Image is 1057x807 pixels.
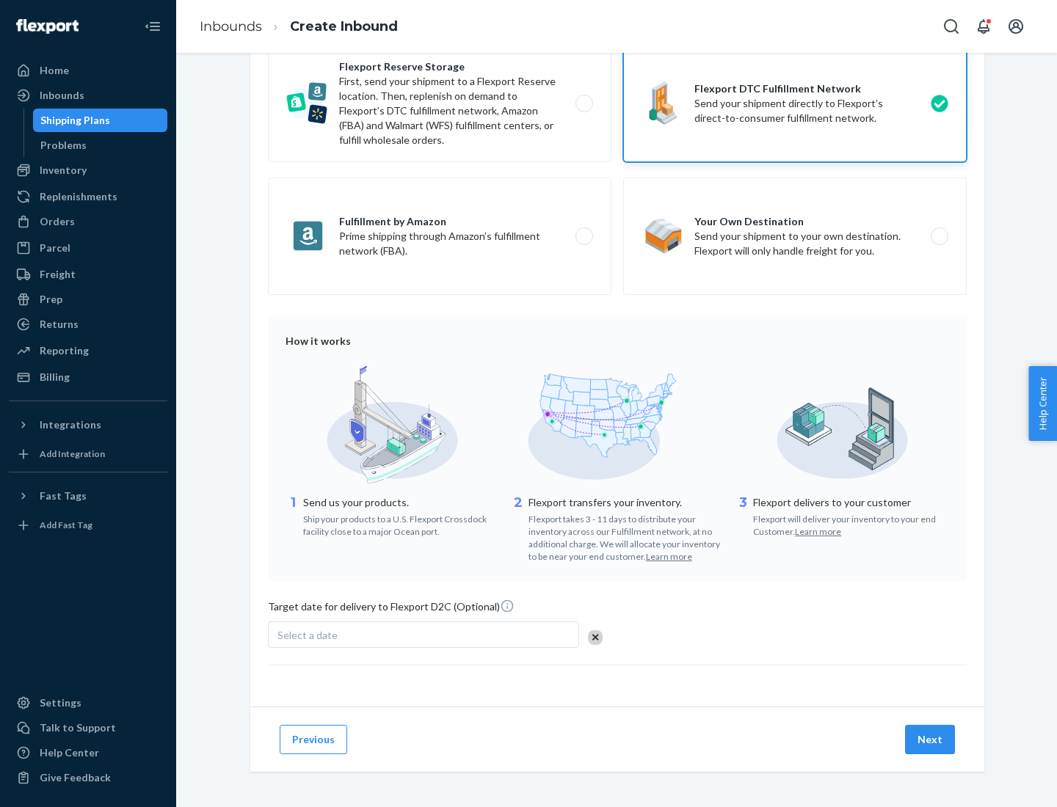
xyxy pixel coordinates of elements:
[40,138,87,153] div: Problems
[753,510,949,538] div: Flexport will deliver your inventory to your end Customer.
[286,334,949,348] div: How it works
[937,12,966,41] button: Open Search Box
[9,741,167,764] a: Help Center
[9,210,167,233] a: Orders
[9,691,167,715] a: Settings
[40,241,70,255] div: Parcel
[646,550,692,563] button: Learn more
[280,725,347,754] button: Previous
[40,695,81,710] div: Settings
[9,158,167,182] a: Inventory
[9,766,167,789] button: Give Feedback
[9,185,167,208] a: Replenishments
[40,417,101,432] div: Integrations
[188,5,410,48] ol: breadcrumbs
[40,519,92,531] div: Add Fast Tag
[268,599,515,620] span: Target date for delivery to Flexport D2C (Optional)
[277,629,338,641] span: Select a date
[9,514,167,537] a: Add Fast Tag
[40,448,105,460] div: Add Integration
[40,63,69,78] div: Home
[9,413,167,437] button: Integrations
[286,494,300,538] div: 1
[905,725,955,754] button: Next
[528,510,724,563] div: Flexport takes 3 - 11 days to distribute your inventory across our Fulfillment network, at no add...
[16,19,79,34] img: Flexport logo
[33,134,168,157] a: Problems
[9,84,167,107] a: Inbounds
[9,484,167,508] button: Fast Tags
[1001,12,1031,41] button: Open account menu
[303,495,499,510] p: Send us your products.
[290,18,398,34] a: Create Inbound
[511,494,526,563] div: 2
[40,163,87,178] div: Inventory
[753,495,949,510] p: Flexport delivers to your customer
[795,525,841,538] button: Learn more
[40,770,111,785] div: Give Feedback
[9,339,167,362] a: Reporting
[9,288,167,311] a: Prep
[528,495,724,510] p: Flexport transfers your inventory.
[9,365,167,389] a: Billing
[9,716,167,740] a: Talk to Support
[9,263,167,286] a: Freight
[40,267,76,282] div: Freight
[40,745,99,760] div: Help Center
[40,720,116,735] div: Talk to Support
[9,59,167,82] a: Home
[9,236,167,260] a: Parcel
[1028,366,1057,441] button: Help Center
[40,88,84,103] div: Inbounds
[40,189,117,204] div: Replenishments
[138,12,167,41] button: Close Navigation
[40,343,89,358] div: Reporting
[40,214,75,229] div: Orders
[40,113,110,128] div: Shipping Plans
[969,12,998,41] button: Open notifications
[9,313,167,336] a: Returns
[735,494,750,538] div: 3
[40,317,79,332] div: Returns
[33,109,168,132] a: Shipping Plans
[40,370,70,384] div: Billing
[40,292,62,307] div: Prep
[303,510,499,538] div: Ship your products to a U.S. Flexport Crossdock facility close to a major Ocean port.
[9,442,167,466] a: Add Integration
[200,18,262,34] a: Inbounds
[40,489,87,503] div: Fast Tags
